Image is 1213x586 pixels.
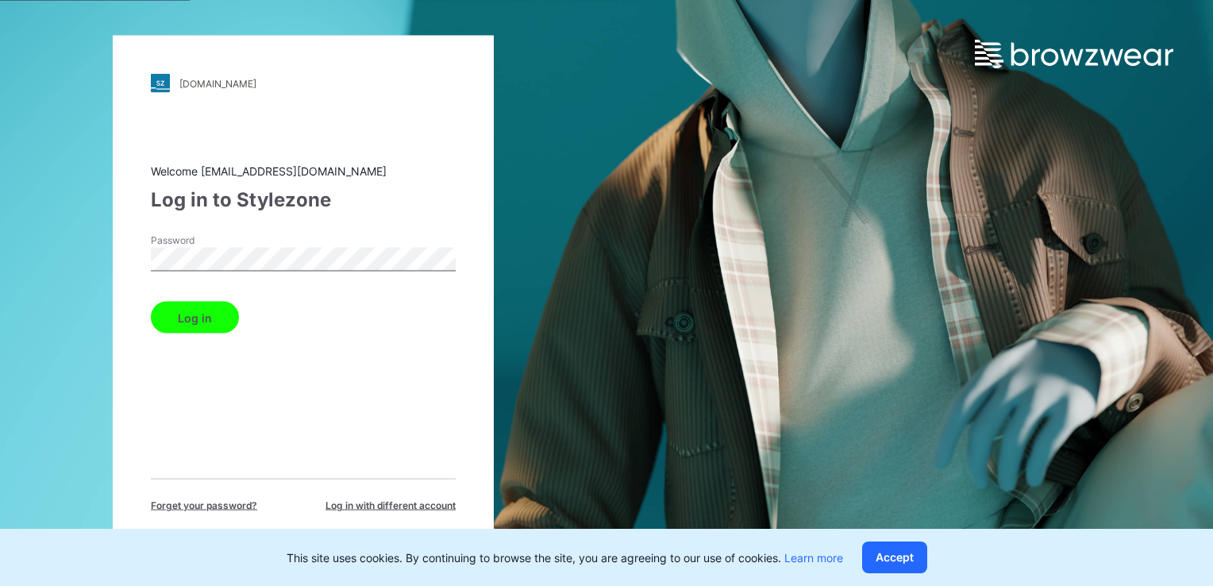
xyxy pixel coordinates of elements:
span: Log in with different account [325,499,456,513]
a: Learn more [784,551,843,565]
p: This site uses cookies. By continuing to browse the site, you are agreeing to our use of cookies. [287,549,843,566]
div: [DOMAIN_NAME] [179,77,256,89]
span: Forget your password? [151,499,257,513]
img: stylezone-logo.562084cfcfab977791bfbf7441f1a819.svg [151,74,170,93]
div: Welcome [EMAIL_ADDRESS][DOMAIN_NAME] [151,163,456,179]
label: Password [151,233,262,248]
div: Log in to Stylezone [151,186,456,214]
img: browzwear-logo.e42bd6dac1945053ebaf764b6aa21510.svg [975,40,1173,68]
a: [DOMAIN_NAME] [151,74,456,93]
button: Log in [151,302,239,333]
button: Accept [862,542,927,573]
